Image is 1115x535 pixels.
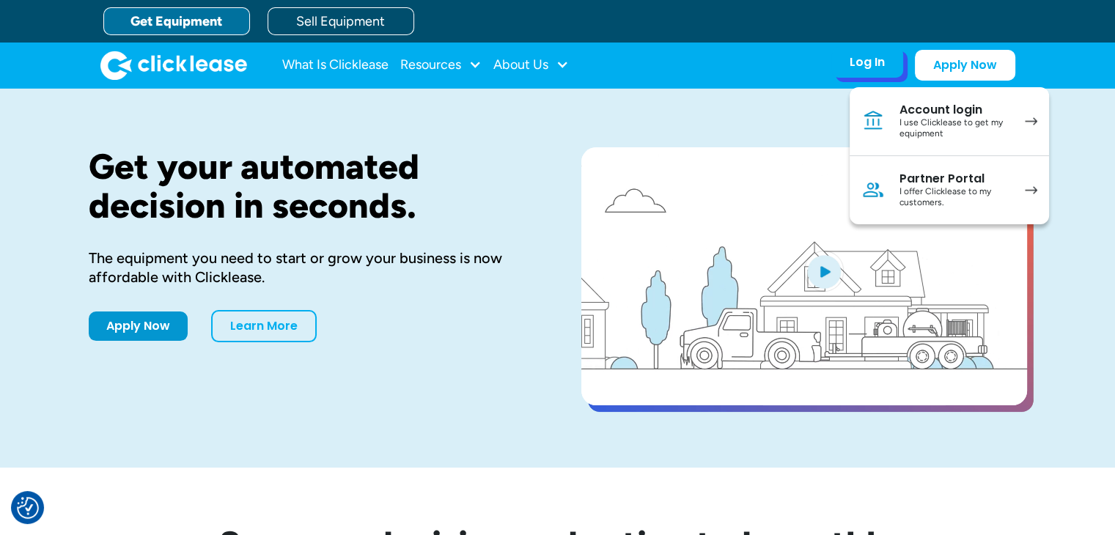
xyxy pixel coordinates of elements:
a: Apply Now [915,50,1015,81]
a: Get Equipment [103,7,250,35]
img: arrow [1025,186,1037,194]
div: I use Clicklease to get my equipment [899,117,1010,140]
a: home [100,51,247,80]
a: Partner PortalI offer Clicklease to my customers. [850,156,1049,224]
button: Consent Preferences [17,497,39,519]
a: Apply Now [89,311,188,341]
a: open lightbox [581,147,1027,405]
img: arrow [1025,117,1037,125]
div: Log In [850,55,885,70]
div: Account login [899,103,1010,117]
div: About Us [493,51,569,80]
img: Bank icon [861,109,885,133]
img: Person icon [861,178,885,202]
div: The equipment you need to start or grow your business is now affordable with Clicklease. [89,248,534,287]
div: Resources [400,51,482,80]
img: Clicklease logo [100,51,247,80]
div: Partner Portal [899,171,1010,186]
a: Learn More [211,310,317,342]
a: Account loginI use Clicklease to get my equipment [850,87,1049,156]
h1: Get your automated decision in seconds. [89,147,534,225]
a: What Is Clicklease [282,51,389,80]
div: I offer Clicklease to my customers. [899,186,1010,209]
img: Revisit consent button [17,497,39,519]
img: Blue play button logo on a light blue circular background [804,251,844,292]
nav: Log In [850,87,1049,224]
a: Sell Equipment [268,7,414,35]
